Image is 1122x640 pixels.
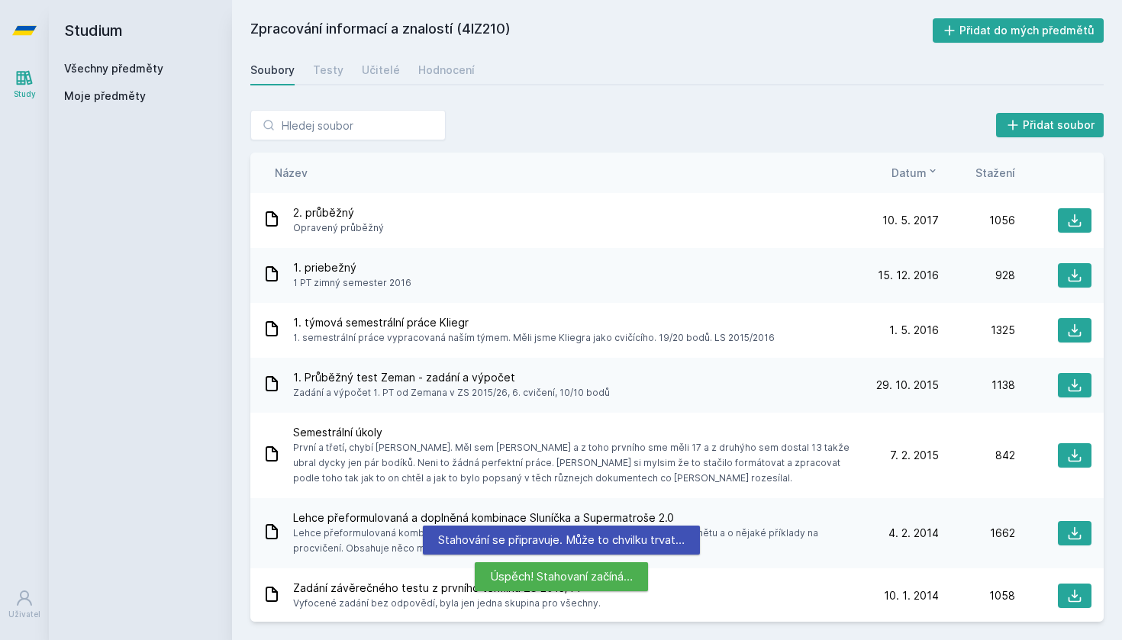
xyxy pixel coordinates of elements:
[939,526,1015,541] div: 1662
[293,425,856,440] span: Semestrální úkoly
[939,323,1015,338] div: 1325
[14,88,36,100] div: Study
[975,165,1015,181] button: Stažení
[293,275,411,291] span: 1 PT zimný semester 2016
[313,63,343,78] div: Testy
[362,55,400,85] a: Učitelé
[3,581,46,628] a: Uživatel
[293,510,856,526] span: Lehce přeformulovaná a doplněná kombinace Sluníčka a Supermatroše 2.0
[293,440,856,486] span: První a třetí, chybí [PERSON_NAME]. Měl sem [PERSON_NAME] a z toho prvního sme měli 17 a z druhýh...
[3,61,46,108] a: Study
[423,526,700,555] div: Stahování se připravuje. Může to chvilku trvat…
[418,63,475,78] div: Hodnocení
[418,55,475,85] a: Hodnocení
[293,581,601,596] span: Zadání závěrečného testu z prvního termínu ZS 2013/14
[250,55,295,85] a: Soubory
[939,378,1015,393] div: 1138
[293,526,856,556] span: Lehce přeformulovaná kombinace Sluníčka a Supermatroše doplněná o další věci k předmětu a o nějak...
[939,268,1015,283] div: 928
[996,113,1104,137] button: Přidat soubor
[64,88,146,104] span: Moje předměty
[939,448,1015,463] div: 842
[293,596,601,611] span: Vyfocené zadání bez odpovědí, byla jen jedna skupina pro všechny.
[876,378,939,393] span: 29. 10. 2015
[8,609,40,620] div: Uživatel
[939,588,1015,603] div: 1058
[891,165,939,181] button: Datum
[64,62,163,75] a: Všechny předměty
[891,165,927,181] span: Datum
[275,165,308,181] button: Název
[293,205,384,220] span: 2. průběžný
[939,213,1015,228] div: 1056
[475,562,648,591] div: Úspěch! Stahovaní začíná…
[293,315,775,330] span: 1. týmová semestrální práce Kliegr
[313,55,343,85] a: Testy
[250,110,446,140] input: Hledej soubor
[890,448,939,463] span: 7. 2. 2015
[882,213,939,228] span: 10. 5. 2017
[293,260,411,275] span: 1. priebežný
[884,588,939,603] span: 10. 1. 2014
[362,63,400,78] div: Učitelé
[889,323,939,338] span: 1. 5. 2016
[888,526,939,541] span: 4. 2. 2014
[293,220,384,236] span: Opravený průběžný
[250,63,295,78] div: Soubory
[933,18,1104,43] button: Přidat do mých předmětů
[293,385,610,400] span: Zadání a výpočet 1. PT od Zemana v ZS 2015/26, 6. cvičení, 10/10 bodů
[878,268,939,283] span: 15. 12. 2016
[250,18,933,43] h2: Zpracování informací a znalostí (4IZ210)
[293,370,610,385] span: 1. Průběžný test Zeman - zadání a výpočet
[293,330,775,346] span: 1. semestrální práce vypracovaná naším týmem. Měli jsme Kliegra jako cvičícího. 19/20 bodů. LS 20...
